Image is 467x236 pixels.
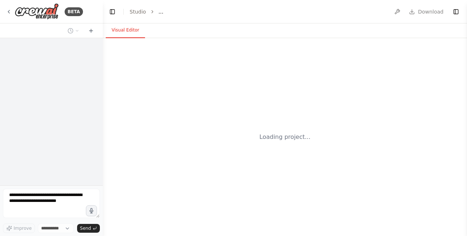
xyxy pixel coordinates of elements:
button: Hide left sidebar [107,7,117,17]
button: Show right sidebar [451,7,461,17]
button: Visual Editor [106,23,145,38]
a: Studio [130,9,146,15]
button: Improve [3,224,35,233]
nav: breadcrumb [130,8,163,15]
span: Improve [14,225,32,231]
button: Send [77,224,100,233]
div: Loading project... [260,133,311,141]
button: Click to speak your automation idea [86,205,97,216]
img: Logo [15,3,59,20]
div: BETA [65,7,83,16]
span: ... [159,8,163,15]
button: Switch to previous chat [65,26,82,35]
button: Start a new chat [85,26,97,35]
span: Send [80,225,91,231]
